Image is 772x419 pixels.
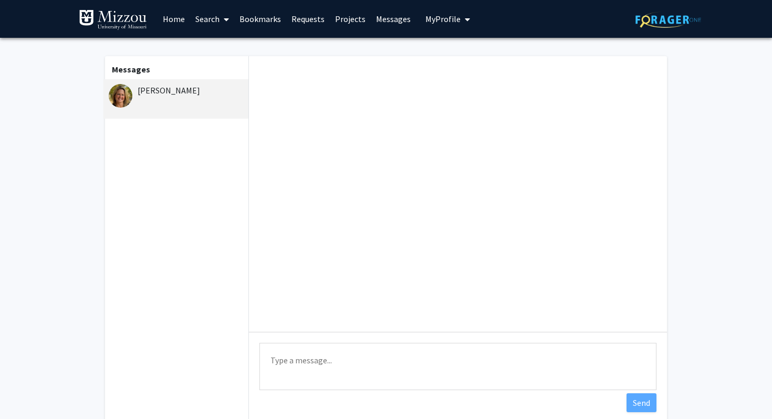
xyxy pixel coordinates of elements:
a: Messages [371,1,416,37]
a: Projects [330,1,371,37]
div: [PERSON_NAME] [109,84,246,97]
img: Carrie Ellis-Kalton [109,84,132,108]
b: Messages [112,64,150,75]
a: Requests [286,1,330,37]
img: University of Missouri Logo [79,9,147,30]
span: My Profile [425,14,461,24]
a: Home [158,1,190,37]
img: ForagerOne Logo [635,12,701,28]
a: Bookmarks [234,1,286,37]
a: Search [190,1,234,37]
iframe: Chat [8,372,45,411]
textarea: Message [259,343,656,390]
button: Send [627,393,656,412]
